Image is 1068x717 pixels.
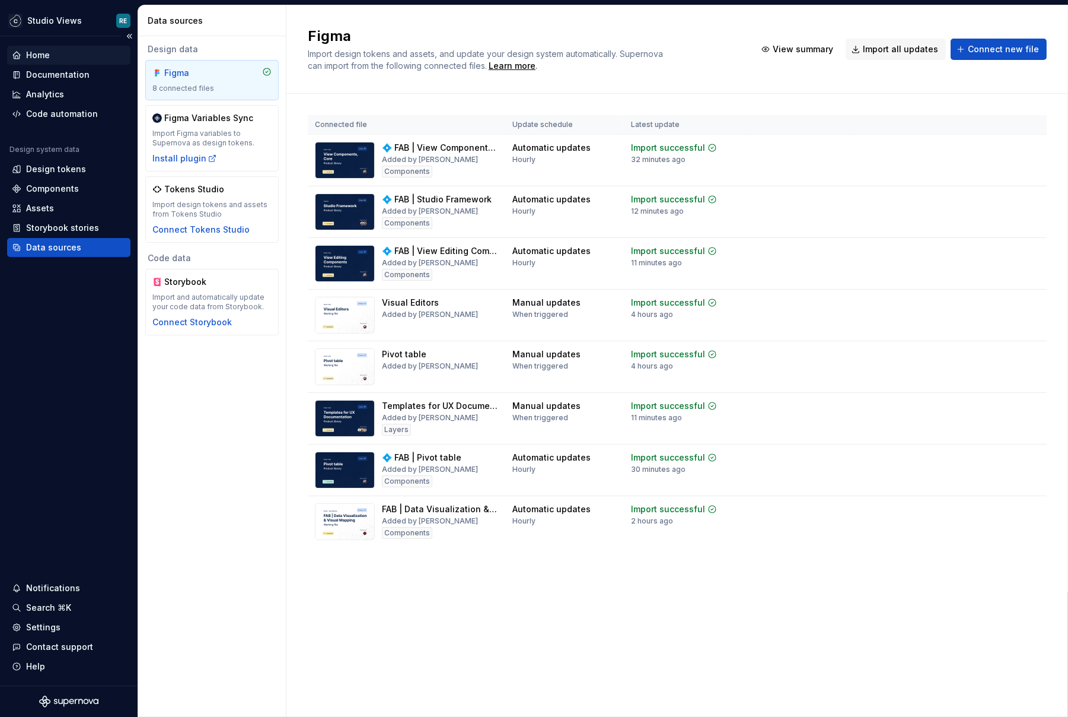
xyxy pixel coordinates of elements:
[7,579,130,598] button: Notifications
[631,503,705,515] div: Import successful
[631,465,686,474] div: 30 minutes ago
[7,160,130,179] a: Design tokens
[382,245,498,257] div: 💠 FAB | View Editing Components
[152,316,232,328] div: Connect Storybook
[26,69,90,81] div: Documentation
[505,115,624,135] th: Update schedule
[382,155,478,164] div: Added by [PERSON_NAME]
[382,166,432,177] div: Components
[512,310,568,319] div: When triggered
[39,696,98,708] a: Supernova Logo
[26,108,98,120] div: Code automation
[26,641,93,653] div: Contact support
[148,15,281,27] div: Data sources
[631,413,682,423] div: 11 minutes ago
[631,400,705,412] div: Import successful
[27,15,82,27] div: Studio Views
[152,224,250,236] button: Connect Tokens Studio
[631,361,673,371] div: 4 hours ago
[382,452,461,464] div: 💠 FAB | Pivot table
[26,88,64,100] div: Analytics
[512,452,591,464] div: Automatic updates
[308,49,665,71] span: Import design tokens and assets, and update your design system automatically. Supernova can impor...
[26,582,80,594] div: Notifications
[631,245,705,257] div: Import successful
[489,60,535,72] a: Learn more
[164,276,221,288] div: Storybook
[512,465,535,474] div: Hourly
[26,661,45,672] div: Help
[152,153,217,164] button: Install plugin
[7,104,130,123] a: Code automation
[26,202,54,214] div: Assets
[382,503,498,515] div: FAB | Data Visualization & Visual Mapping
[382,258,478,268] div: Added by [PERSON_NAME]
[631,348,705,360] div: Import successful
[382,269,432,281] div: Components
[382,207,478,216] div: Added by [PERSON_NAME]
[846,39,946,60] button: Import all updates
[26,49,50,61] div: Home
[152,129,272,148] div: Import Figma variables to Supernova as design tokens.
[631,155,686,164] div: 32 minutes ago
[164,183,224,195] div: Tokens Studio
[512,245,591,257] div: Automatic updates
[382,516,478,526] div: Added by [PERSON_NAME]
[26,602,71,614] div: Search ⌘K
[7,65,130,84] a: Documentation
[9,145,79,154] div: Design system data
[308,115,505,135] th: Connected file
[631,310,673,319] div: 4 hours ago
[512,516,535,526] div: Hourly
[512,348,581,360] div: Manual updates
[7,637,130,656] button: Contact support
[755,39,841,60] button: View summary
[26,621,60,633] div: Settings
[152,293,272,312] div: Import and automatically update your code data from Storybook.
[863,43,938,55] span: Import all updates
[7,238,130,257] a: Data sources
[152,200,272,219] div: Import design tokens and assets from Tokens Studio
[382,400,498,412] div: Templates for UX Documentation
[512,400,581,412] div: Manual updates
[631,297,705,309] div: Import successful
[382,527,432,539] div: Components
[512,155,535,164] div: Hourly
[26,222,99,234] div: Storybook stories
[7,199,130,218] a: Assets
[773,43,833,55] span: View summary
[382,193,492,205] div: 💠 FAB | Studio Framework
[624,115,747,135] th: Latest update
[382,475,432,487] div: Components
[382,413,478,423] div: Added by [PERSON_NAME]
[120,16,127,26] div: RE
[512,193,591,205] div: Automatic updates
[145,269,279,335] a: StorybookImport and automatically update your code data from Storybook.Connect Storybook
[631,142,705,154] div: Import successful
[2,8,135,33] button: Studio ViewsRE
[512,413,568,423] div: When triggered
[382,217,432,229] div: Components
[7,218,130,237] a: Storybook stories
[512,207,535,216] div: Hourly
[7,179,130,198] a: Components
[631,207,684,216] div: 12 minutes ago
[121,28,138,45] button: Collapse sidebar
[145,252,279,264] div: Code data
[26,163,86,175] div: Design tokens
[7,657,130,676] button: Help
[7,46,130,65] a: Home
[7,618,130,637] a: Settings
[382,465,478,474] div: Added by [PERSON_NAME]
[308,27,741,46] h2: Figma
[26,242,81,253] div: Data sources
[631,193,705,205] div: Import successful
[512,142,591,154] div: Automatic updates
[631,452,705,464] div: Import successful
[631,258,682,268] div: 11 minutes ago
[164,112,253,124] div: Figma Variables Sync
[951,39,1047,60] button: Connect new file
